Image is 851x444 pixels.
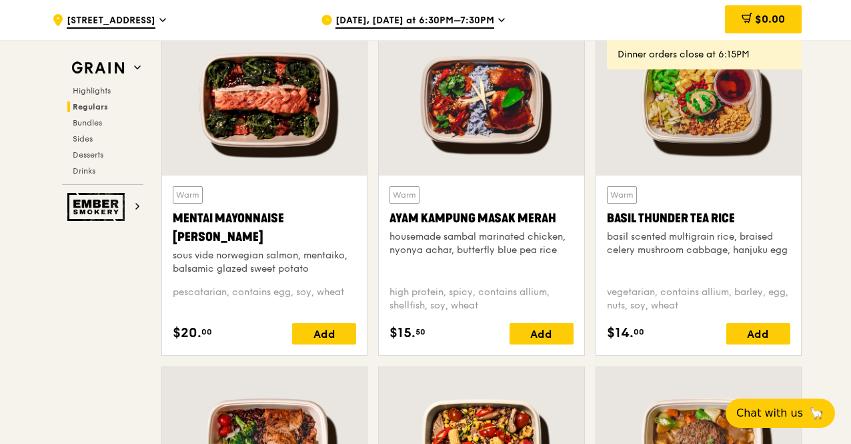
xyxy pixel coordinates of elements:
[808,405,824,421] span: 🦙
[389,286,573,312] div: high protein, spicy, contains allium, shellfish, soy, wheat
[755,13,785,25] span: $0.00
[73,86,111,95] span: Highlights
[607,286,790,312] div: vegetarian, contains allium, barley, egg, nuts, soy, wheat
[607,323,634,343] span: $14.
[67,14,155,29] span: [STREET_ADDRESS]
[607,230,790,257] div: basil scented multigrain rice, braised celery mushroom cabbage, hanjuku egg
[67,193,129,221] img: Ember Smokery web logo
[173,209,356,246] div: Mentai Mayonnaise [PERSON_NAME]
[173,286,356,312] div: pescatarian, contains egg, soy, wheat
[415,326,425,337] span: 50
[726,399,835,428] button: Chat with us🦙
[73,118,102,128] span: Bundles
[67,56,129,80] img: Grain web logo
[201,326,212,337] span: 00
[173,249,356,276] div: sous vide norwegian salmon, mentaiko, balsamic glazed sweet potato
[173,323,201,343] span: $20.
[335,14,494,29] span: [DATE], [DATE] at 6:30PM–7:30PM
[73,102,108,112] span: Regulars
[73,166,95,176] span: Drinks
[736,405,803,421] span: Chat with us
[73,150,103,160] span: Desserts
[389,186,419,204] div: Warm
[726,323,790,345] div: Add
[73,134,93,144] span: Sides
[510,323,574,345] div: Add
[634,326,644,337] span: 00
[389,209,573,228] div: Ayam Kampung Masak Merah
[173,186,203,204] div: Warm
[618,48,791,61] div: Dinner orders close at 6:15PM
[389,323,415,343] span: $15.
[607,209,790,228] div: Basil Thunder Tea Rice
[389,230,573,257] div: housemade sambal marinated chicken, nyonya achar, butterfly blue pea rice
[292,323,356,345] div: Add
[607,186,637,204] div: Warm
